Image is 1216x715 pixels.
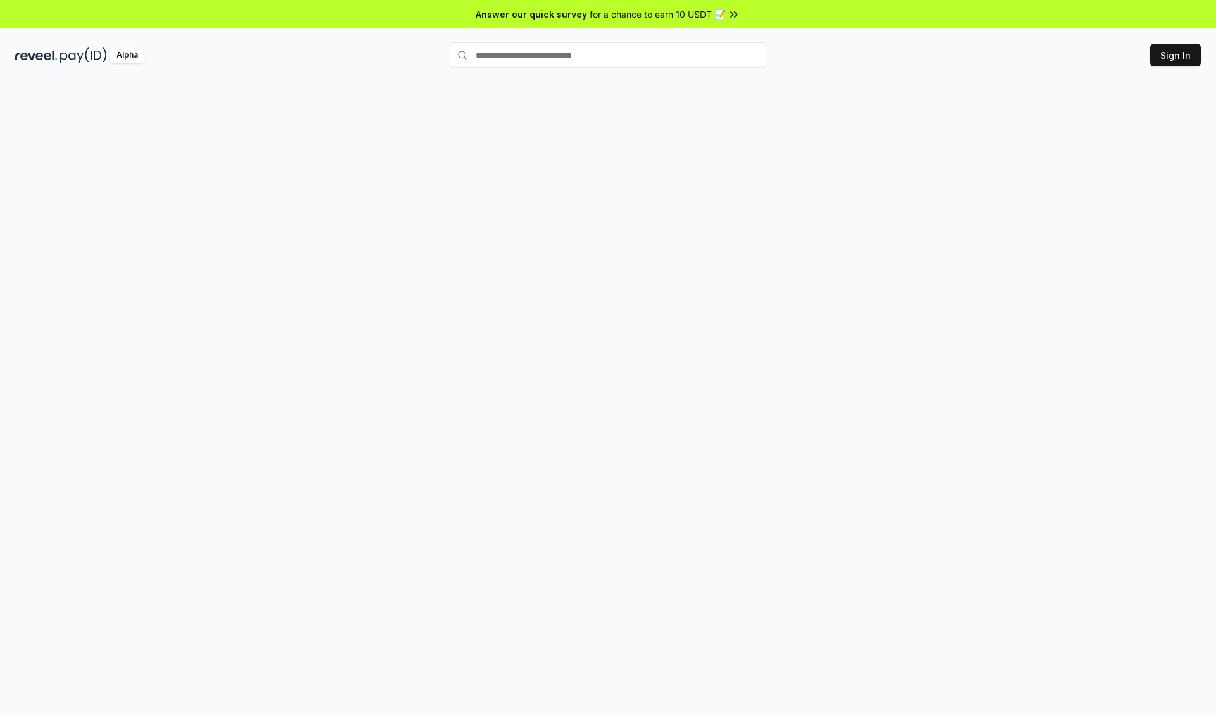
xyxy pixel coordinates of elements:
img: reveel_dark [15,47,58,63]
div: Alpha [110,47,145,63]
img: pay_id [60,47,107,63]
span: Answer our quick survey [476,8,587,21]
button: Sign In [1150,44,1201,66]
span: for a chance to earn 10 USDT 📝 [590,8,725,21]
